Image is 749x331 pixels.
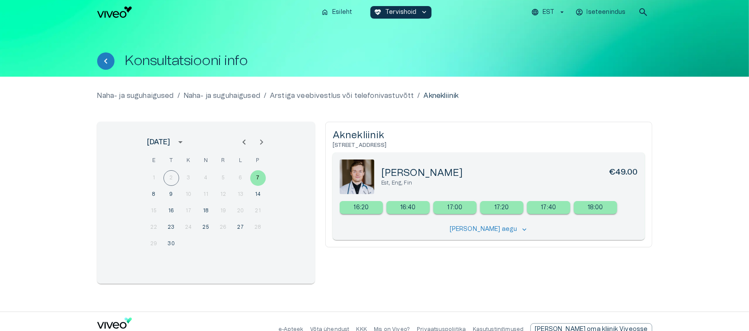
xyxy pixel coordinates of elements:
a: Arstiga veebivestlus või telefonivastuvõtt [270,91,414,101]
a: Select new timeslot for rescheduling [433,201,477,214]
p: 17:00 [448,203,463,212]
a: Naha- ja suguhaigused [97,91,174,101]
a: Select new timeslot for rescheduling [340,201,383,214]
button: 9 [164,187,179,202]
span: home [321,8,329,16]
span: esmaspäev [146,152,162,169]
div: 16:40 [386,201,430,214]
p: Esileht [332,8,352,17]
div: 17:00 [433,201,477,214]
a: Navigate to homepage [97,6,314,18]
span: kolmapäev [181,152,196,169]
h1: Konsultatsiooni info [125,53,248,68]
p: Tervishoid [385,8,417,17]
button: 25 [198,220,214,235]
span: search [638,7,649,17]
p: 16:20 [354,203,369,212]
h5: Aknekliinik [333,129,645,142]
span: ecg_heart [374,8,382,16]
button: Iseteenindus [574,6,628,19]
button: ecg_heartTervishoidkeyboard_arrow_down [370,6,432,19]
p: EST [543,8,554,17]
button: 8 [146,187,162,202]
button: 18 [198,203,214,219]
a: Select new timeslot for rescheduling [386,201,430,214]
button: EST [530,6,567,19]
div: 17:20 [480,201,523,214]
p: / [177,91,180,101]
button: 30 [164,236,179,252]
a: Select new timeslot for rescheduling [574,201,617,214]
p: 16:40 [400,203,416,212]
span: neljapäev [198,152,214,169]
div: 16:20 [340,201,383,214]
h6: €49.00 [609,167,638,179]
p: 18:00 [588,203,603,212]
p: 17:20 [494,203,509,212]
div: 17:40 [527,201,570,214]
button: Tagasi [97,52,114,70]
button: calendar view is open, switch to year view [173,135,188,149]
a: Select new timeslot for rescheduling [527,201,570,214]
span: keyboard_arrow_down [521,226,529,234]
button: [PERSON_NAME] aegukeyboard_arrow_down [448,223,530,236]
img: Viveo logo [97,6,132,18]
button: 7 [250,170,266,186]
a: Naha- ja suguhaigused [183,91,260,101]
p: / [417,91,420,101]
p: Iseteenindus [587,8,626,17]
h6: [STREET_ADDRESS] [333,142,645,149]
button: Next month [253,133,270,151]
button: open search modal [635,3,652,21]
a: Select new timeslot for rescheduling [480,201,523,214]
span: laupäev [233,152,249,169]
div: [DATE] [147,137,170,147]
img: 80.png [340,159,374,194]
p: Aknekliinik [424,91,459,101]
button: 14 [250,187,266,202]
button: 16 [164,203,179,219]
p: 17:40 [541,203,556,212]
p: Est, Eng, Fin [381,179,638,187]
span: reede [216,152,231,169]
button: 27 [233,220,249,235]
span: keyboard_arrow_down [420,8,428,16]
button: 23 [164,220,179,235]
p: [PERSON_NAME] aegu [450,225,517,234]
span: pühapäev [250,152,266,169]
button: homeEsileht [317,6,357,19]
h5: [PERSON_NAME] [381,167,463,179]
div: 18:00 [574,201,617,214]
span: teisipäev [164,152,179,169]
p: / [264,91,266,101]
